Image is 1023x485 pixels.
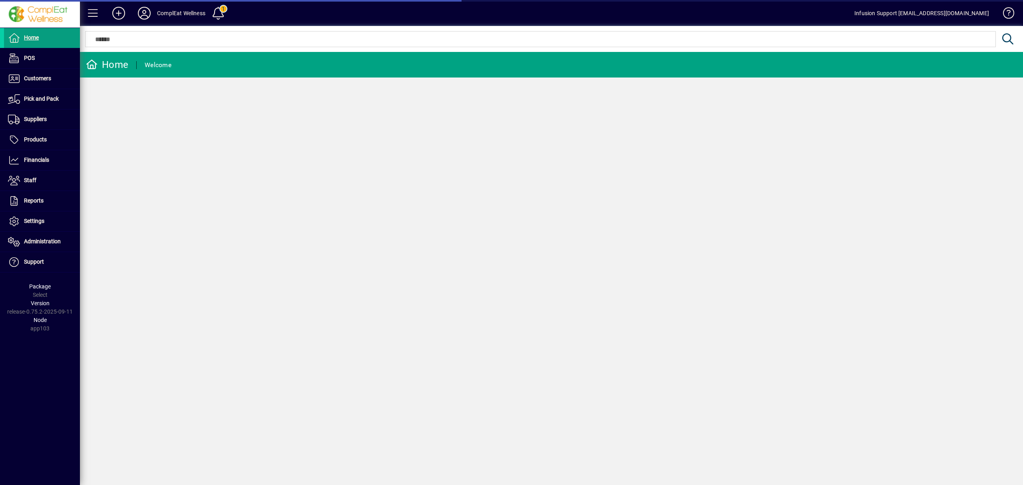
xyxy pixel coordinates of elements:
[145,59,171,72] div: Welcome
[157,7,205,20] div: ComplEat Wellness
[4,171,80,191] a: Staff
[31,300,50,306] span: Version
[4,211,80,231] a: Settings
[24,157,49,163] span: Financials
[29,283,51,290] span: Package
[24,218,44,224] span: Settings
[131,6,157,20] button: Profile
[24,116,47,122] span: Suppliers
[4,69,80,89] a: Customers
[4,89,80,109] a: Pick and Pack
[4,252,80,272] a: Support
[24,136,47,143] span: Products
[997,2,1013,28] a: Knowledge Base
[4,191,80,211] a: Reports
[24,197,44,204] span: Reports
[106,6,131,20] button: Add
[24,34,39,41] span: Home
[4,109,80,129] a: Suppliers
[24,95,59,102] span: Pick and Pack
[4,48,80,68] a: POS
[4,150,80,170] a: Financials
[24,55,35,61] span: POS
[4,232,80,252] a: Administration
[34,317,47,323] span: Node
[24,75,51,81] span: Customers
[4,130,80,150] a: Products
[24,258,44,265] span: Support
[24,177,36,183] span: Staff
[86,58,128,71] div: Home
[854,7,989,20] div: Infusion Support [EMAIL_ADDRESS][DOMAIN_NAME]
[24,238,61,244] span: Administration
